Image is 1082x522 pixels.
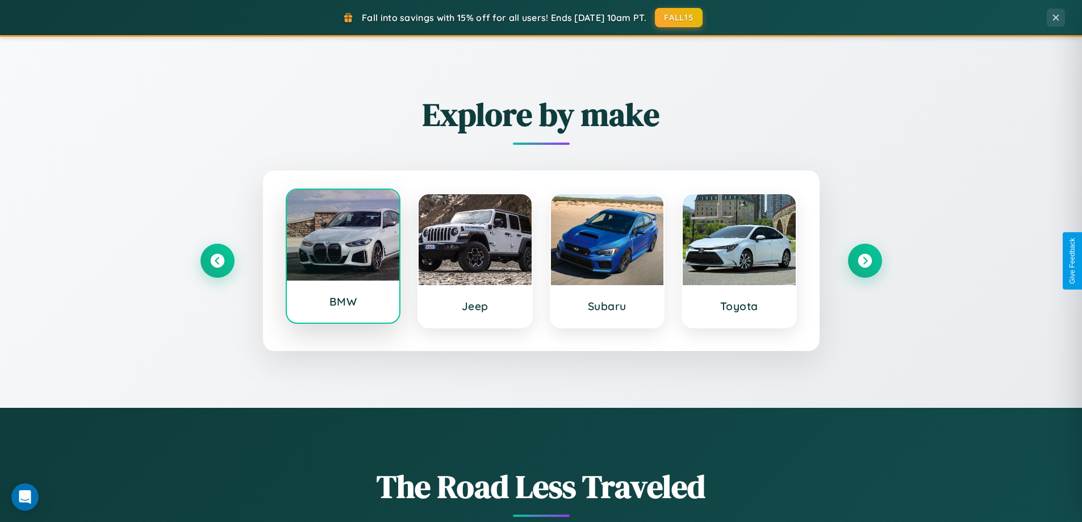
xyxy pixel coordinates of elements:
[362,12,646,23] span: Fall into savings with 15% off for all users! Ends [DATE] 10am PT.
[655,8,703,27] button: FALL15
[200,465,882,508] h1: The Road Less Traveled
[200,93,882,136] h2: Explore by make
[11,483,39,511] div: Open Intercom Messenger
[1068,238,1076,284] div: Give Feedback
[562,299,653,313] h3: Subaru
[430,299,520,313] h3: Jeep
[694,299,784,313] h3: Toyota
[298,295,388,308] h3: BMW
